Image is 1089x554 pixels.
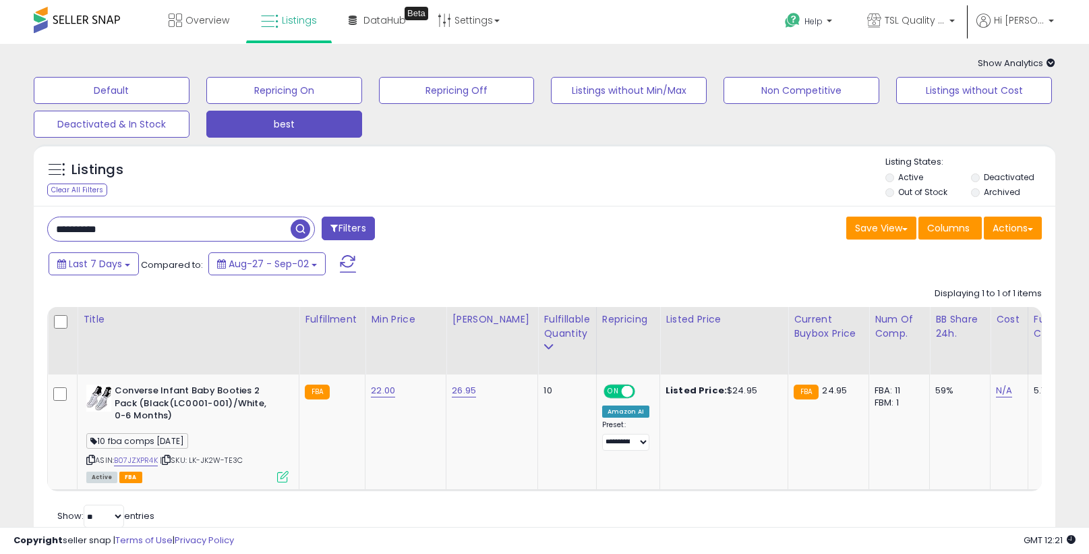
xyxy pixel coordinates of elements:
[1034,385,1081,397] div: 5.12
[822,384,847,397] span: 24.95
[984,186,1020,198] label: Archived
[898,171,923,183] label: Active
[141,258,203,271] span: Compared to:
[86,385,289,481] div: ASIN:
[935,287,1042,300] div: Displaying 1 to 1 of 1 items
[875,385,919,397] div: FBA: 11
[666,385,777,397] div: $24.95
[57,509,154,522] span: Show: entries
[86,385,111,412] img: 41j0lqctj6L._SL40_.jpg
[452,384,476,397] a: 26.95
[405,7,428,20] div: Tooltip anchor
[13,534,234,547] div: seller snap | |
[896,77,1052,104] button: Listings without Cost
[978,57,1055,70] span: Show Analytics
[86,472,117,483] span: All listings currently available for purchase on Amazon
[984,171,1034,183] label: Deactivated
[379,77,535,104] button: Repricing Off
[452,312,532,327] div: [PERSON_NAME]
[229,257,309,271] span: Aug-27 - Sep-02
[918,217,982,240] button: Columns
[605,386,622,397] span: ON
[994,13,1044,27] span: Hi [PERSON_NAME]
[206,77,362,104] button: Repricing On
[206,111,362,138] button: best
[632,386,654,397] span: OFF
[34,111,189,138] button: Deactivated & In Stock
[208,252,326,275] button: Aug-27 - Sep-02
[371,312,440,327] div: Min Price
[935,385,980,397] div: 59%
[115,385,278,426] b: Converse Infant Baby Booties 2 Pack (Black(LC0001-001)/White, 0-6 Months)
[71,161,123,179] h5: Listings
[83,312,293,327] div: Title
[794,385,819,399] small: FBA
[804,16,823,27] span: Help
[86,433,188,449] span: 10 fba comps [DATE]
[47,184,107,196] div: Clear All Filters
[115,534,173,547] a: Terms of Use
[885,156,1055,169] p: Listing States:
[69,257,122,271] span: Last 7 Days
[602,406,649,418] div: Amazon AI
[305,312,359,327] div: Fulfillment
[13,534,63,547] strong: Copyright
[976,13,1054,44] a: Hi [PERSON_NAME]
[602,312,654,327] div: Repricing
[371,384,395,397] a: 22.00
[846,217,916,240] button: Save View
[1024,534,1076,547] span: 2025-09-15 12:21 GMT
[305,385,330,399] small: FBA
[114,455,158,466] a: B07JZXPR4K
[1034,312,1086,341] div: Fulfillment Cost
[119,472,142,483] span: FBA
[282,13,317,27] span: Listings
[927,221,970,235] span: Columns
[666,384,727,397] b: Listed Price:
[898,186,947,198] label: Out of Stock
[935,312,984,341] div: BB Share 24h.
[551,77,707,104] button: Listings without Min/Max
[175,534,234,547] a: Privacy Policy
[322,217,374,240] button: Filters
[996,384,1012,397] a: N/A
[543,385,585,397] div: 10
[885,13,945,27] span: TSL Quality Products
[363,13,406,27] span: DataHub
[875,397,919,409] div: FBM: 1
[666,312,782,327] div: Listed Price
[784,12,801,29] i: Get Help
[49,252,139,275] button: Last 7 Days
[984,217,1042,240] button: Actions
[543,312,590,341] div: Fulfillable Quantity
[160,455,243,466] span: | SKU: LK-JK2W-TE3C
[34,77,189,104] button: Default
[794,312,863,341] div: Current Buybox Price
[774,2,846,44] a: Help
[724,77,879,104] button: Non Competitive
[602,420,649,451] div: Preset:
[996,312,1022,327] div: Cost
[875,312,924,341] div: Num of Comp.
[185,13,229,27] span: Overview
